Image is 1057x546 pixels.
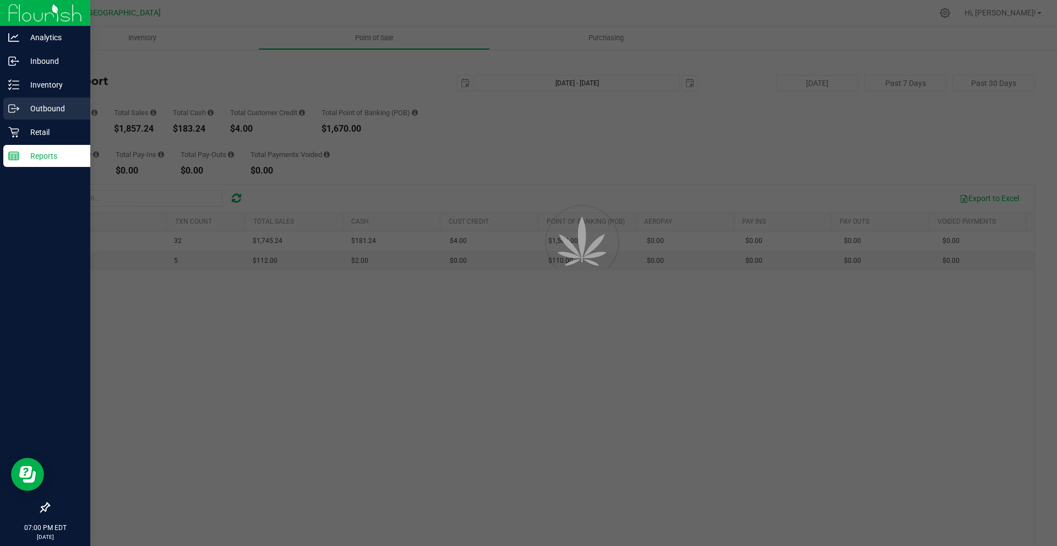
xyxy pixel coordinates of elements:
[8,32,19,43] inline-svg: Analytics
[11,458,44,491] iframe: Resource center
[8,79,19,90] inline-svg: Inventory
[5,523,85,533] p: 07:00 PM EDT
[5,533,85,541] p: [DATE]
[19,31,85,44] p: Analytics
[19,55,85,68] p: Inbound
[8,150,19,161] inline-svg: Reports
[8,103,19,114] inline-svg: Outbound
[8,56,19,67] inline-svg: Inbound
[8,127,19,138] inline-svg: Retail
[19,126,85,139] p: Retail
[19,102,85,115] p: Outbound
[19,149,85,163] p: Reports
[19,78,85,91] p: Inventory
